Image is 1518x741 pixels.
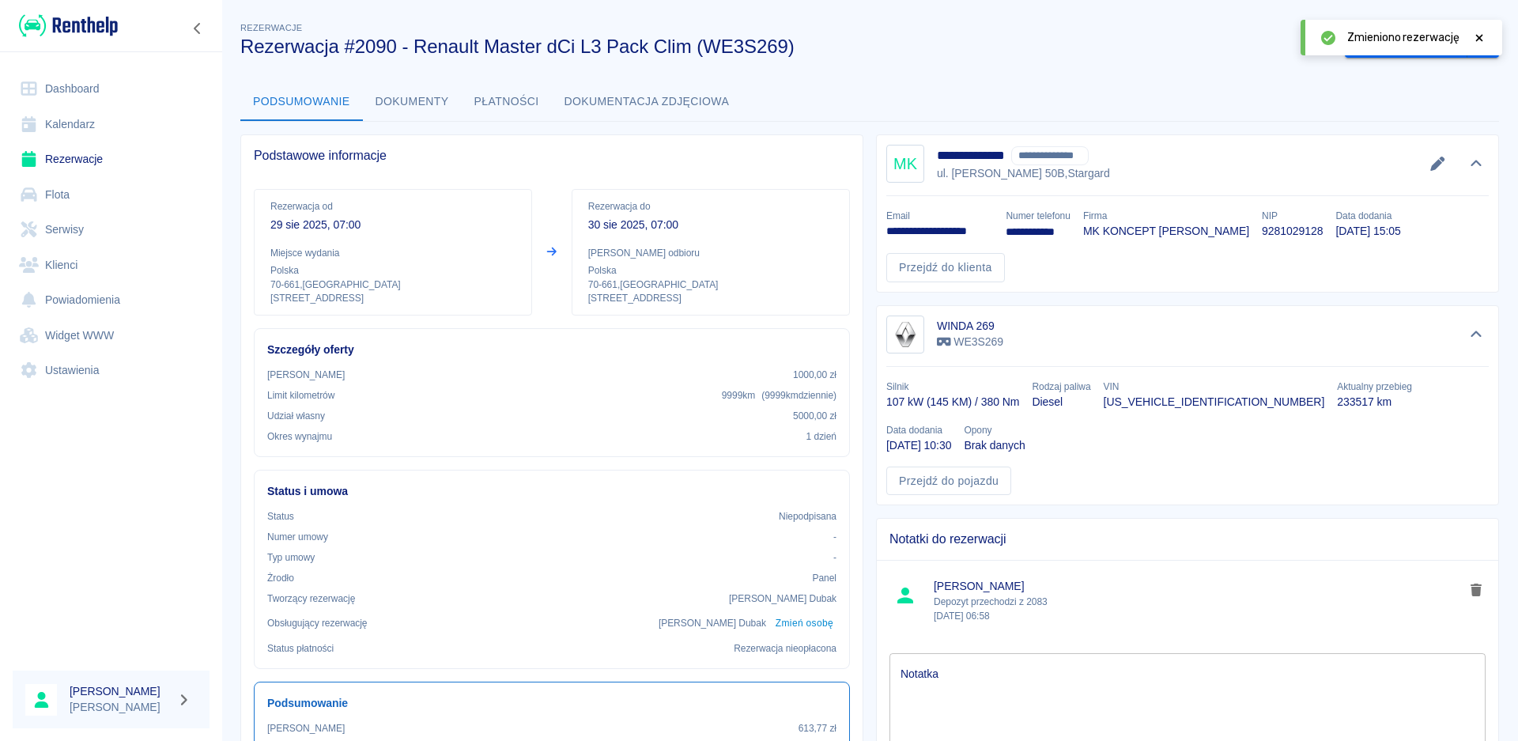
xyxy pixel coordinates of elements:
[1083,223,1249,240] p: MK KONCEPT [PERSON_NAME]
[1262,223,1323,240] p: 9281029128
[267,429,332,444] p: Okres wynajmu
[889,319,921,350] img: Image
[1425,153,1451,175] button: Edytuj dane
[659,616,766,630] p: [PERSON_NAME] Dubak
[1032,380,1090,394] p: Rodzaj paliwa
[886,145,924,183] div: MK
[1104,380,1325,394] p: VIN
[267,695,836,712] h6: Podsumowanie
[1083,209,1249,223] p: Firma
[1337,394,1412,410] p: 233517 km
[267,342,836,358] h6: Szczegóły oferty
[1337,380,1412,394] p: Aktualny przebieg
[267,550,315,565] p: Typ umowy
[1347,29,1459,46] span: Zmieniono rezerwację
[886,253,1005,282] a: Przejdź do klienta
[886,467,1011,496] a: Przejdź do pojazdu
[934,595,1464,623] p: Depozyt przechodzi z 2083
[1463,153,1490,175] button: Ukryj szczegóły
[1335,223,1400,240] p: [DATE] 15:05
[270,217,515,233] p: 29 sie 2025, 07:00
[240,83,363,121] button: Podsumowanie
[937,334,1003,350] p: WE3S269
[13,71,210,107] a: Dashboard
[267,571,294,585] p: Żrodło
[964,437,1025,454] p: Brak danych
[186,18,210,39] button: Zwiń nawigację
[70,683,171,699] h6: [PERSON_NAME]
[964,423,1025,437] p: Opony
[363,83,462,121] button: Dokumenty
[267,388,334,403] p: Limit kilometrów
[886,423,951,437] p: Data dodania
[722,388,836,403] p: 9999 km
[267,616,368,630] p: Obsługujący rezerwację
[772,612,836,635] button: Zmień osobę
[70,699,171,716] p: [PERSON_NAME]
[806,429,836,444] p: 1 dzień
[267,509,294,524] p: Status
[588,278,833,292] p: 70-661 , [GEOGRAPHIC_DATA]
[267,721,345,735] p: [PERSON_NAME]
[240,23,302,32] span: Rezerwacje
[13,177,210,213] a: Flota
[19,13,118,39] img: Renthelp logo
[588,263,833,278] p: Polska
[240,36,1332,58] h3: Rezerwacja #2090 - Renault Master dCi L3 Pack Clim (WE3S269)
[552,83,742,121] button: Dokumentacja zdjęciowa
[13,353,210,388] a: Ustawienia
[793,368,836,382] p: 1000,00 zł
[1032,394,1090,410] p: Diesel
[13,212,210,248] a: Serwisy
[779,509,836,524] p: Niepodpisana
[267,368,345,382] p: [PERSON_NAME]
[886,437,951,454] p: [DATE] 10:30
[934,609,1464,623] p: [DATE] 06:58
[13,107,210,142] a: Kalendarz
[588,217,833,233] p: 30 sie 2025, 07:00
[267,641,334,656] p: Status płatności
[267,592,355,606] p: Tworzący rezerwację
[1104,394,1325,410] p: [US_VEHICLE_IDENTIFICATION_NUMBER]
[588,292,833,305] p: [STREET_ADDRESS]
[886,380,1019,394] p: Silnik
[886,209,993,223] p: Email
[13,13,118,39] a: Renthelp logo
[270,246,515,260] p: Miejsce wydania
[462,83,552,121] button: Płatności
[588,199,833,214] p: Rezerwacja do
[588,246,833,260] p: [PERSON_NAME] odbioru
[270,263,515,278] p: Polska
[799,721,836,735] p: 613,77 zł
[1335,209,1400,223] p: Data dodania
[1463,323,1490,346] button: Ukryj szczegóły
[13,142,210,177] a: Rezerwacje
[889,531,1486,547] span: Notatki do rezerwacji
[729,592,836,606] p: [PERSON_NAME] Dubak
[833,530,836,544] p: -
[934,578,1464,595] span: [PERSON_NAME]
[833,550,836,565] p: -
[937,165,1126,182] p: ul. [PERSON_NAME] 50B , Stargard
[734,641,836,656] p: Rezerwacja nieopłacona
[1006,209,1070,223] p: Numer telefonu
[813,571,837,585] p: Panel
[13,318,210,353] a: Widget WWW
[267,483,836,500] h6: Status i umowa
[793,409,836,423] p: 5000,00 zł
[254,148,850,164] span: Podstawowe informacje
[1262,209,1323,223] p: NIP
[267,530,328,544] p: Numer umowy
[270,199,515,214] p: Rezerwacja od
[13,248,210,283] a: Klienci
[13,282,210,318] a: Powiadomienia
[1464,580,1488,600] button: delete note
[761,390,836,401] span: ( 9999 km dziennie )
[270,292,515,305] p: [STREET_ADDRESS]
[886,394,1019,410] p: 107 kW (145 KM) / 380 Nm
[267,409,325,423] p: Udział własny
[937,318,1003,334] h6: WINDA 269
[270,278,515,292] p: 70-661 , [GEOGRAPHIC_DATA]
